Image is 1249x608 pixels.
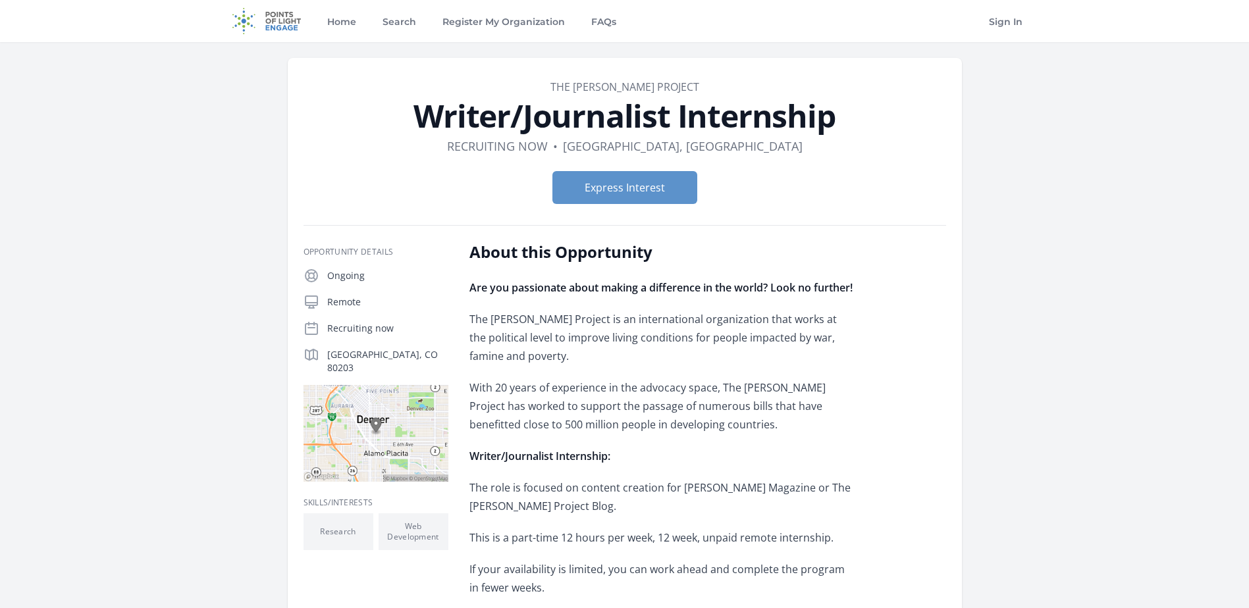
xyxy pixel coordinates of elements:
[447,137,548,155] dd: Recruiting now
[469,560,855,597] p: If your availability is limited, you can work ahead and complete the program in fewer weeks.
[469,280,853,295] strong: Are you passionate about making a difference in the world? Look no further!
[304,513,373,550] li: Research
[469,449,610,463] strong: Writer/Journalist Internship:
[469,378,855,434] p: With 20 years of experience in the advocacy space, The [PERSON_NAME] Project has worked to suppor...
[327,269,448,282] p: Ongoing
[469,528,855,547] p: This is a part-time 12 hours per week, 12 week, unpaid remote internship.
[327,348,448,374] p: [GEOGRAPHIC_DATA], CO 80203
[327,295,448,309] p: Remote
[327,322,448,335] p: Recruiting now
[304,385,448,482] img: Map
[469,310,855,365] p: The [PERSON_NAME] Project is an international organization that works at the political level to i...
[304,100,946,132] h1: Writer/Journalist Internship
[304,497,448,508] h3: Skills/Interests
[469,241,855,263] h2: About this Opportunity
[304,247,448,257] h3: Opportunity Details
[550,80,699,94] a: The [PERSON_NAME] Project
[552,171,697,204] button: Express Interest
[379,513,448,550] li: Web Development
[553,137,558,155] div: •
[563,137,803,155] dd: [GEOGRAPHIC_DATA], [GEOGRAPHIC_DATA]
[469,478,855,515] p: The role is focused on content creation for [PERSON_NAME] Magazine or The [PERSON_NAME] Project B...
